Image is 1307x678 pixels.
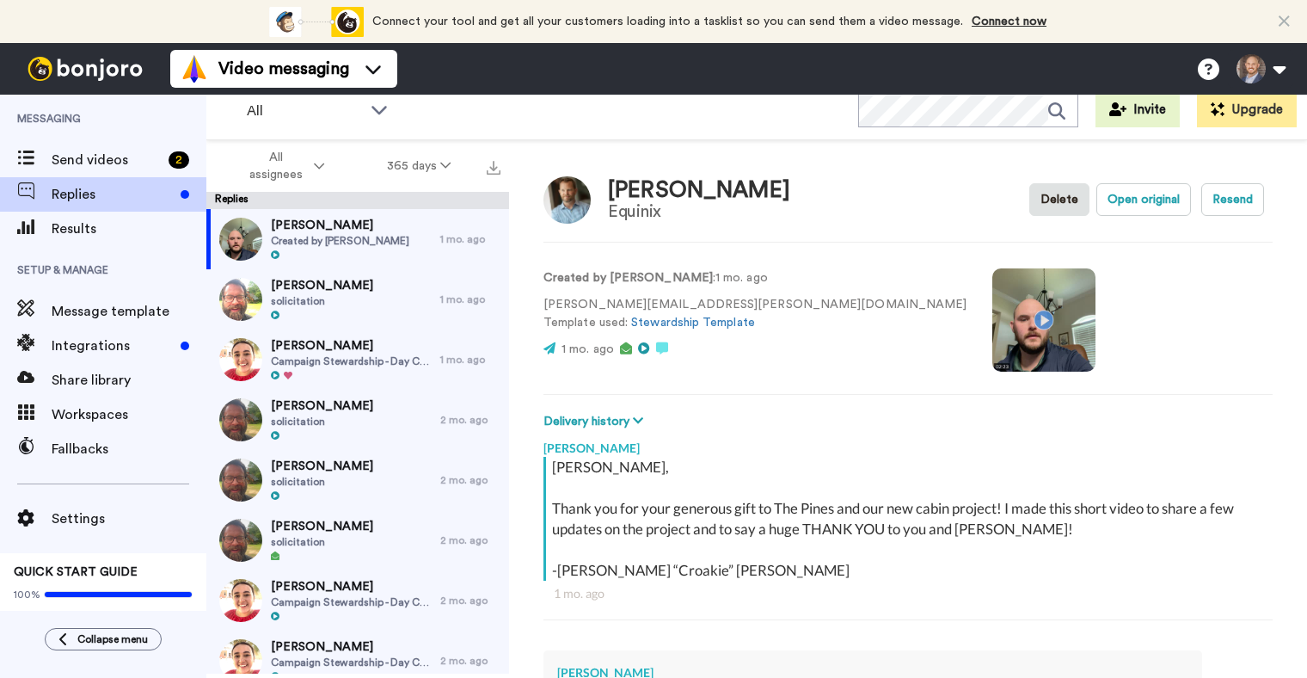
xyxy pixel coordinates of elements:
[271,294,373,308] span: solicitation
[52,370,206,391] span: Share library
[271,475,373,489] span: solicitation
[271,535,373,549] span: solicitation
[271,217,409,234] span: [PERSON_NAME]
[631,317,755,329] a: Stewardship Template
[1201,183,1264,216] button: Resend
[52,404,206,425] span: Workspaces
[206,330,509,390] a: [PERSON_NAME]Campaign Stewardship - Day Camp1 mo. ago
[440,533,500,547] div: 2 mo. ago
[269,7,364,37] div: animation
[372,15,963,28] span: Connect your tool and get all your customers loading into a tasklist so you can send them a video...
[52,219,206,239] span: Results
[206,269,509,330] a: [PERSON_NAME]solicitation1 mo. ago
[271,415,373,428] span: solicitation
[219,218,262,261] img: 1691c026-a4c3-4d66-9d7e-39be12036bfb-thumb.jpg
[271,354,432,368] span: Campaign Stewardship - Day Camp
[206,450,509,510] a: [PERSON_NAME]solicitation2 mo. ago
[543,272,713,284] strong: Created by [PERSON_NAME]
[219,459,262,502] img: a0d8e219-1137-4ec9-a9bd-a4bddf40a6f2-thumb.jpg
[487,161,500,175] img: export.svg
[440,232,500,246] div: 1 mo. ago
[1029,183,1089,216] button: Delete
[608,178,790,203] div: [PERSON_NAME]
[608,202,790,221] div: Equinix
[440,594,500,607] div: 2 mo. ago
[561,343,614,355] span: 1 mo. ago
[210,142,356,190] button: All assignees
[543,412,648,431] button: Delivery history
[1096,183,1191,216] button: Open original
[271,518,373,535] span: [PERSON_NAME]
[1197,93,1297,127] button: Upgrade
[356,151,482,182] button: 365 days
[77,632,148,646] span: Collapse menu
[440,654,500,668] div: 2 mo. ago
[552,457,1268,581] div: [PERSON_NAME], Thank you for your generous gift to The Pines and our new cabin project! I made th...
[181,55,208,83] img: vm-color.svg
[247,101,362,121] span: All
[543,431,1273,457] div: [PERSON_NAME]
[440,473,500,487] div: 2 mo. ago
[271,277,373,294] span: [PERSON_NAME]
[241,149,310,183] span: All assignees
[206,570,509,631] a: [PERSON_NAME]Campaign Stewardship - Day Camp2 mo. ago
[52,184,174,205] span: Replies
[21,57,150,81] img: bj-logo-header-white.svg
[543,296,966,332] p: [PERSON_NAME][EMAIL_ADDRESS][PERSON_NAME][DOMAIN_NAME] Template used:
[14,566,138,578] span: QUICK START GUIDE
[271,337,432,354] span: [PERSON_NAME]
[206,209,509,269] a: [PERSON_NAME]Created by [PERSON_NAME]1 mo. ago
[219,398,262,441] img: 80260019-2d5a-4071-91cf-bfde9fa5c0cc-thumb.jpg
[482,153,506,179] button: Export all results that match these filters now.
[206,510,509,570] a: [PERSON_NAME]solicitation2 mo. ago
[271,234,409,248] span: Created by [PERSON_NAME]
[52,336,174,356] span: Integrations
[271,595,432,609] span: Campaign Stewardship - Day Camp
[271,638,432,656] span: [PERSON_NAME]
[14,588,40,601] span: 100%
[543,176,591,224] img: Image of Doyle Barras
[554,585,1262,602] div: 1 mo. ago
[52,150,162,170] span: Send videos
[440,353,500,367] div: 1 mo. ago
[169,151,189,169] div: 2
[972,15,1046,28] a: Connect now
[1095,93,1180,127] button: Invite
[271,578,432,595] span: [PERSON_NAME]
[219,338,262,381] img: fddd6b1e-6fa5-491e-aad5-ed299223bb39-thumb.jpg
[52,439,206,459] span: Fallbacks
[52,301,206,322] span: Message template
[543,269,966,287] p: : 1 mo. ago
[219,579,262,622] img: fddd6b1e-6fa5-491e-aad5-ed299223bb39-thumb.jpg
[218,57,349,81] span: Video messaging
[271,398,373,415] span: [PERSON_NAME]
[271,656,432,669] span: Campaign Stewardship - Day Camp
[440,293,500,306] div: 1 mo. ago
[45,628,162,650] button: Collapse menu
[219,278,262,321] img: 00e0ea33-95d9-4c8a-b38f-59918e0966c2-thumb.jpg
[219,519,262,562] img: a0d8e219-1137-4ec9-a9bd-a4bddf40a6f2-thumb.jpg
[271,458,373,475] span: [PERSON_NAME]
[206,390,509,450] a: [PERSON_NAME]solicitation2 mo. ago
[206,192,509,209] div: Replies
[52,508,206,529] span: Settings
[440,413,500,427] div: 2 mo. ago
